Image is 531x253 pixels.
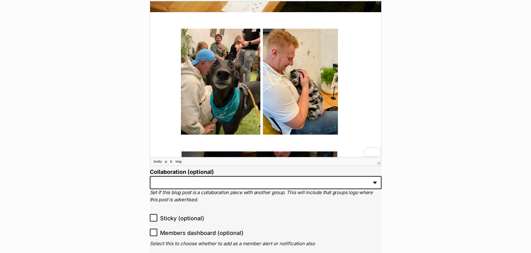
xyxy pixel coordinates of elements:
[164,159,168,164] a: p element
[174,159,183,164] a: img element
[153,159,163,164] a: body element
[160,229,244,237] span: Members dashboard (optional)
[169,159,174,164] a: b element
[377,161,380,164] span: Resize
[160,214,204,222] span: Sticky (optional)
[150,1,381,157] iframe: Rich Text Editor, blog_post_content
[150,169,382,175] label: Collaboration (optional)
[150,189,382,203] p: Set if this blog post is a collaboration piece with another group. This will include that groups ...
[150,240,382,247] p: Select this to choose whether to add as a member alert or notification also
